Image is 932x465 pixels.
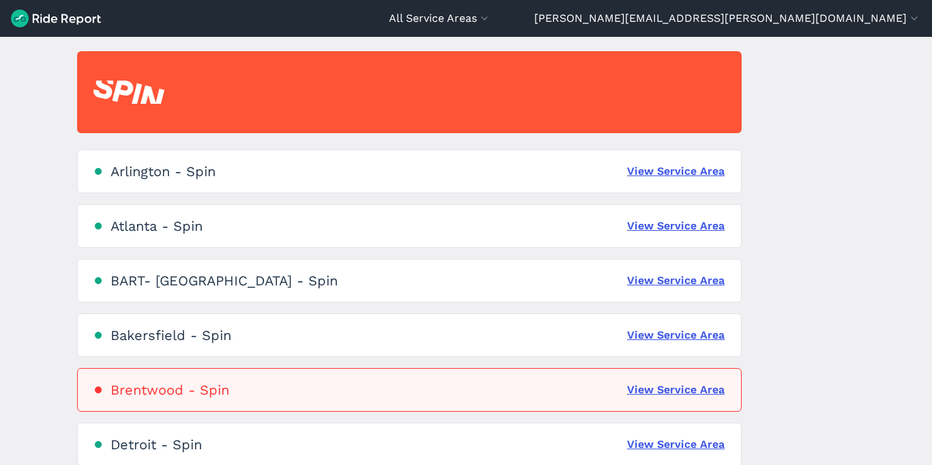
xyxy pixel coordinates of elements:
[627,218,725,234] a: View Service Area
[389,10,491,27] button: All Service Areas
[627,382,725,398] a: View Service Area
[627,327,725,343] a: View Service Area
[627,436,725,453] a: View Service Area
[111,436,202,453] div: Detroit - Spin
[111,163,216,180] div: Arlington - Spin
[111,327,231,343] div: Bakersfield - Spin
[111,382,229,398] div: Brentwood - Spin
[534,10,921,27] button: [PERSON_NAME][EMAIL_ADDRESS][PERSON_NAME][DOMAIN_NAME]
[93,81,164,104] img: Spin
[627,272,725,289] a: View Service Area
[111,218,203,234] div: Atlanta - Spin
[627,163,725,180] a: View Service Area
[111,272,338,289] div: BART- [GEOGRAPHIC_DATA] - Spin
[11,10,101,27] img: Ride Report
